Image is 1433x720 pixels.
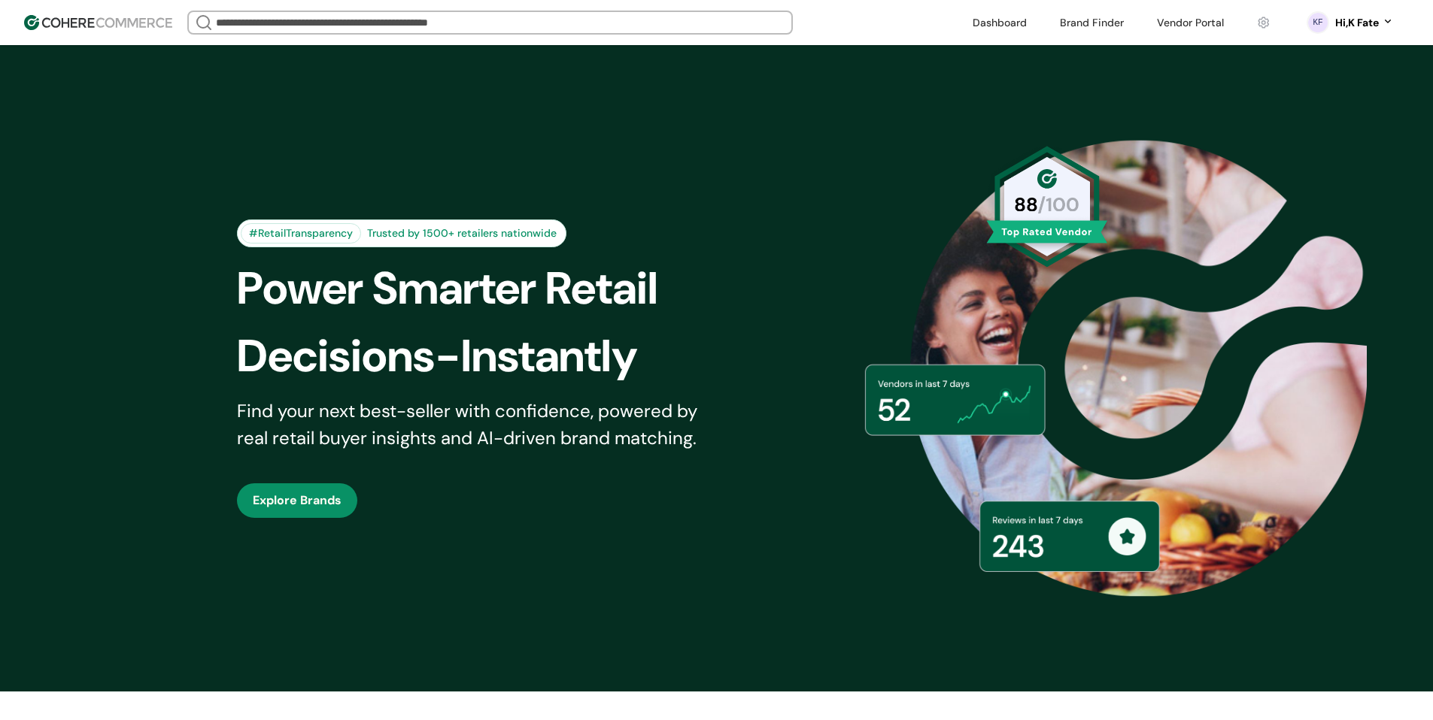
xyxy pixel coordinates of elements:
div: Trusted by 1500+ retailers nationwide [361,225,563,241]
button: Explore Brands [237,483,357,518]
div: Decisions-Instantly [237,322,742,390]
div: Find your next best-seller with confidence, powered by real retail buyer insights and AI-driven b... [237,398,717,452]
div: Power Smarter Retail [237,255,742,322]
button: Hi,K Fate [1335,15,1394,31]
div: #RetailTransparency [241,223,361,244]
img: Cohere Logo [24,15,172,30]
div: Hi, K Fate [1335,15,1379,31]
svg: 0 percent [1307,11,1329,34]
